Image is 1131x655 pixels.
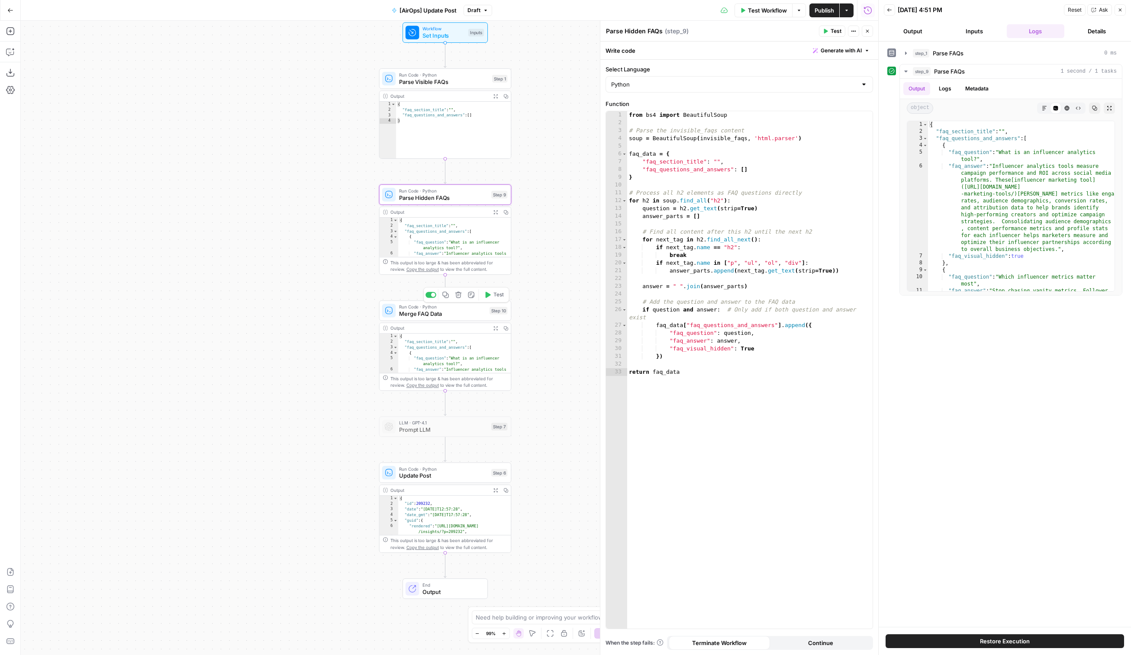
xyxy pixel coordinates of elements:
div: 21 [606,267,627,275]
div: 16 [606,228,627,236]
span: Terminate Workflow [692,639,747,647]
div: Output [390,325,488,332]
span: Toggle code folding, rows 3 through 13 [393,229,398,234]
div: This output is too large & has been abbreviated for review. to view the full content. [390,375,507,389]
span: Toggle code folding, rows 3 through 24 [923,135,928,142]
div: 4 [380,512,398,518]
div: 1 [907,121,928,128]
div: 13 [606,205,627,212]
div: Step 1 [492,75,507,83]
button: Logs [934,82,957,95]
div: 9 [907,266,928,273]
div: Step 6 [491,469,507,477]
div: Run Code · PythonMerge FAQ DataStep 10TestOutput{ "faq_section_title":"", "faq_questions_and_answ... [379,300,512,391]
div: 27 [606,321,627,329]
span: 1 second / 1 tasks [1060,67,1117,75]
span: Generate with AI [821,47,862,55]
span: Test [493,291,504,299]
span: Toggle code folding, rows 5 through 8 [393,518,398,523]
g: Edge from step_10 to step_7 [444,391,447,415]
div: 32 [606,360,627,368]
button: Publish [809,3,839,17]
button: Metadata [960,82,994,95]
span: Reset [1068,6,1082,14]
span: Run Code · Python [399,303,486,310]
div: 5 [380,518,398,523]
div: Step 9 [491,191,507,199]
span: Toggle code folding, rows 4 through 8 [393,350,398,356]
div: 8 [606,166,627,173]
div: 1 [380,334,398,339]
span: ( step_9 ) [665,27,689,35]
span: Prompt LLM [399,425,488,434]
span: Test [831,27,841,35]
div: 5 [907,149,928,163]
button: Test [480,289,507,301]
div: 4 [907,142,928,149]
div: 2 [380,107,396,113]
div: 11 [907,287,928,474]
span: Toggle code folding, rows 26 through 31 [622,306,627,314]
button: Ask [1087,4,1112,16]
span: Copy the output [406,545,439,550]
span: Parse FAQs [933,49,963,58]
div: 4 [606,135,627,142]
div: 9 [606,173,627,181]
div: 6 [380,523,398,535]
div: Inputs [468,29,484,36]
button: Inputs [945,24,1003,38]
span: Run Code · Python [399,187,488,194]
button: Test Workflow [735,3,792,17]
div: 30 [606,345,627,353]
span: Continue [808,639,833,647]
span: Test Workflow [748,6,787,15]
button: Continue [770,636,871,650]
span: Workflow [422,26,465,32]
div: 20 [606,259,627,267]
div: 3 [606,127,627,135]
button: Test [819,26,845,37]
div: 29 [606,337,627,345]
div: 8 [907,260,928,266]
div: 6 [380,367,398,467]
button: Restore Execution [886,634,1124,648]
span: Parse FAQs [934,67,965,76]
span: Toggle code folding, rows 6 through 9 [622,150,627,158]
span: Toggle code folding, rows 12 through 31 [622,197,627,205]
label: Function [606,100,873,108]
span: Update Post [399,472,488,480]
div: 10 [907,273,928,287]
div: Step 10 [490,307,507,315]
div: 1 [380,102,396,107]
span: Run Code · Python [399,71,489,78]
g: Edge from step_1 to step_9 [444,159,447,183]
span: LLM · GPT-4.1 [399,419,488,426]
div: 31 [606,353,627,360]
button: Reset [1064,4,1086,16]
span: Toggle code folding, rows 1 through 14 [393,334,398,339]
span: Toggle code folding, rows 3 through 13 [393,345,398,350]
div: 4 [380,234,398,240]
span: Merge FAQ Data [399,309,486,318]
span: 99% [486,630,496,637]
div: Run Code · PythonParse Hidden FAQsStep 9Output{ "faq_section_title":"", "faq_questions_and_answer... [379,184,512,275]
button: Details [1068,24,1126,38]
span: Toggle code folding, rows 1 through 4 [391,102,396,107]
div: 7 [907,253,928,260]
span: Output [422,588,480,596]
span: Parse Visible FAQs [399,77,489,86]
div: 24 [606,290,627,298]
button: Generate with AI [809,45,873,56]
div: 5 [380,240,398,251]
div: 10 [606,181,627,189]
span: Toggle code folding, rows 9 through 13 [923,266,928,273]
div: 3 [380,345,398,350]
span: Toggle code folding, rows 27 through 31 [622,321,627,329]
button: Logs [1007,24,1065,38]
div: 22 [606,275,627,283]
input: Python [611,80,857,89]
div: 14 [606,212,627,220]
button: 0 ms [900,46,1122,60]
div: 1 [380,496,398,501]
g: Edge from start to step_1 [444,43,447,67]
